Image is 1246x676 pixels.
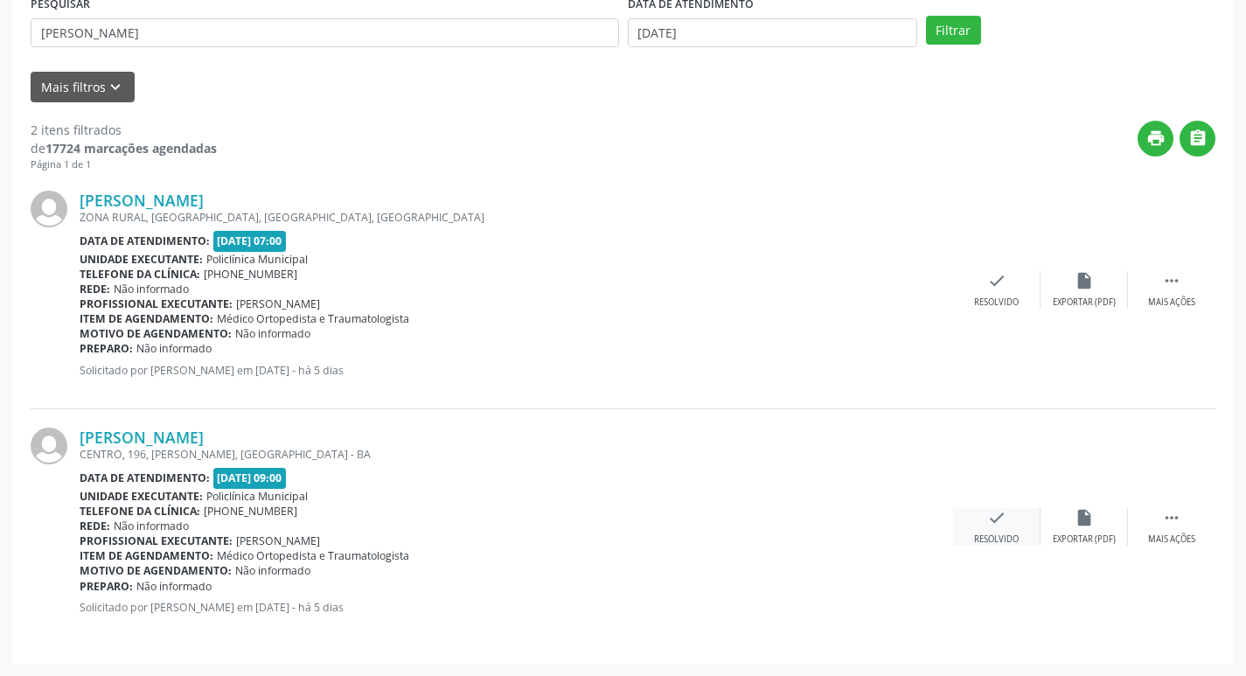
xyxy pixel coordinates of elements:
[31,428,67,464] img: img
[974,296,1019,309] div: Resolvido
[80,311,213,326] b: Item de agendamento:
[80,233,210,248] b: Data de atendimento:
[213,468,287,488] span: [DATE] 09:00
[31,18,619,48] input: Nome, CNS
[217,311,409,326] span: Médico Ortopedista e Traumatologista
[1148,296,1195,309] div: Mais ações
[80,579,133,594] b: Preparo:
[80,447,953,462] div: CENTRO, 196, [PERSON_NAME], [GEOGRAPHIC_DATA] - BA
[80,548,213,563] b: Item de agendamento:
[80,267,200,282] b: Telefone da clínica:
[1146,129,1166,148] i: print
[136,341,212,356] span: Não informado
[80,326,232,341] b: Motivo de agendamento:
[926,16,981,45] button: Filtrar
[1053,296,1116,309] div: Exportar (PDF)
[235,563,310,578] span: Não informado
[80,282,110,296] b: Rede:
[31,139,217,157] div: de
[80,341,133,356] b: Preparo:
[80,600,953,615] p: Solicitado por [PERSON_NAME] em [DATE] - há 5 dias
[628,18,917,48] input: Selecione um intervalo
[1138,121,1173,157] button: print
[206,489,308,504] span: Policlínica Municipal
[80,296,233,311] b: Profissional executante:
[204,267,297,282] span: [PHONE_NUMBER]
[80,252,203,267] b: Unidade executante:
[204,504,297,519] span: [PHONE_NUMBER]
[136,579,212,594] span: Não informado
[80,428,204,447] a: [PERSON_NAME]
[1075,271,1094,290] i: insert_drive_file
[114,519,189,533] span: Não informado
[80,519,110,533] b: Rede:
[236,533,320,548] span: [PERSON_NAME]
[80,210,953,225] div: ZONA RURAL, [GEOGRAPHIC_DATA], [GEOGRAPHIC_DATA], [GEOGRAPHIC_DATA]
[1075,508,1094,527] i: insert_drive_file
[236,296,320,311] span: [PERSON_NAME]
[80,489,203,504] b: Unidade executante:
[114,282,189,296] span: Não informado
[106,78,125,97] i: keyboard_arrow_down
[1162,508,1181,527] i: 
[45,140,217,157] strong: 17724 marcações agendadas
[31,72,135,102] button: Mais filtroskeyboard_arrow_down
[80,504,200,519] b: Telefone da clínica:
[1053,533,1116,546] div: Exportar (PDF)
[213,231,287,251] span: [DATE] 07:00
[1188,129,1208,148] i: 
[235,326,310,341] span: Não informado
[31,157,217,172] div: Página 1 de 1
[1180,121,1215,157] button: 
[31,191,67,227] img: img
[1148,533,1195,546] div: Mais ações
[987,508,1006,527] i: check
[80,470,210,485] b: Data de atendimento:
[80,191,204,210] a: [PERSON_NAME]
[80,363,953,378] p: Solicitado por [PERSON_NAME] em [DATE] - há 5 dias
[1162,271,1181,290] i: 
[206,252,308,267] span: Policlínica Municipal
[80,563,232,578] b: Motivo de agendamento:
[987,271,1006,290] i: check
[217,548,409,563] span: Médico Ortopedista e Traumatologista
[80,533,233,548] b: Profissional executante:
[974,533,1019,546] div: Resolvido
[31,121,217,139] div: 2 itens filtrados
